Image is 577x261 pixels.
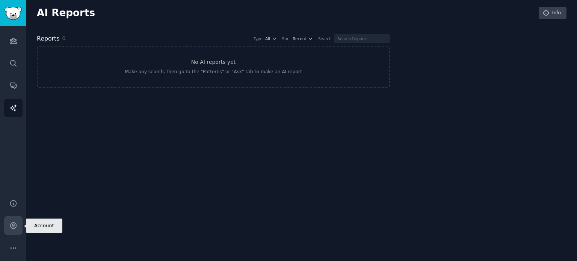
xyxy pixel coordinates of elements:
[539,7,566,20] a: Info
[282,36,290,41] div: Sort
[37,46,390,88] a: No AI reports yetMake any search, then go to the "Patterns" or "Ask" tab to make an AI report
[37,7,95,19] h2: AI Reports
[254,36,263,41] div: Type
[318,36,332,41] div: Search
[125,69,302,75] div: Make any search, then go to the "Patterns" or "Ask" tab to make an AI report
[293,36,313,41] button: Recent
[37,34,59,44] h2: Reports
[265,36,277,41] button: All
[293,36,306,41] span: Recent
[334,34,390,43] input: Search Reports
[62,35,65,41] span: 0
[265,36,270,41] span: All
[5,7,22,20] img: GummySearch logo
[191,58,236,66] h3: No AI reports yet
